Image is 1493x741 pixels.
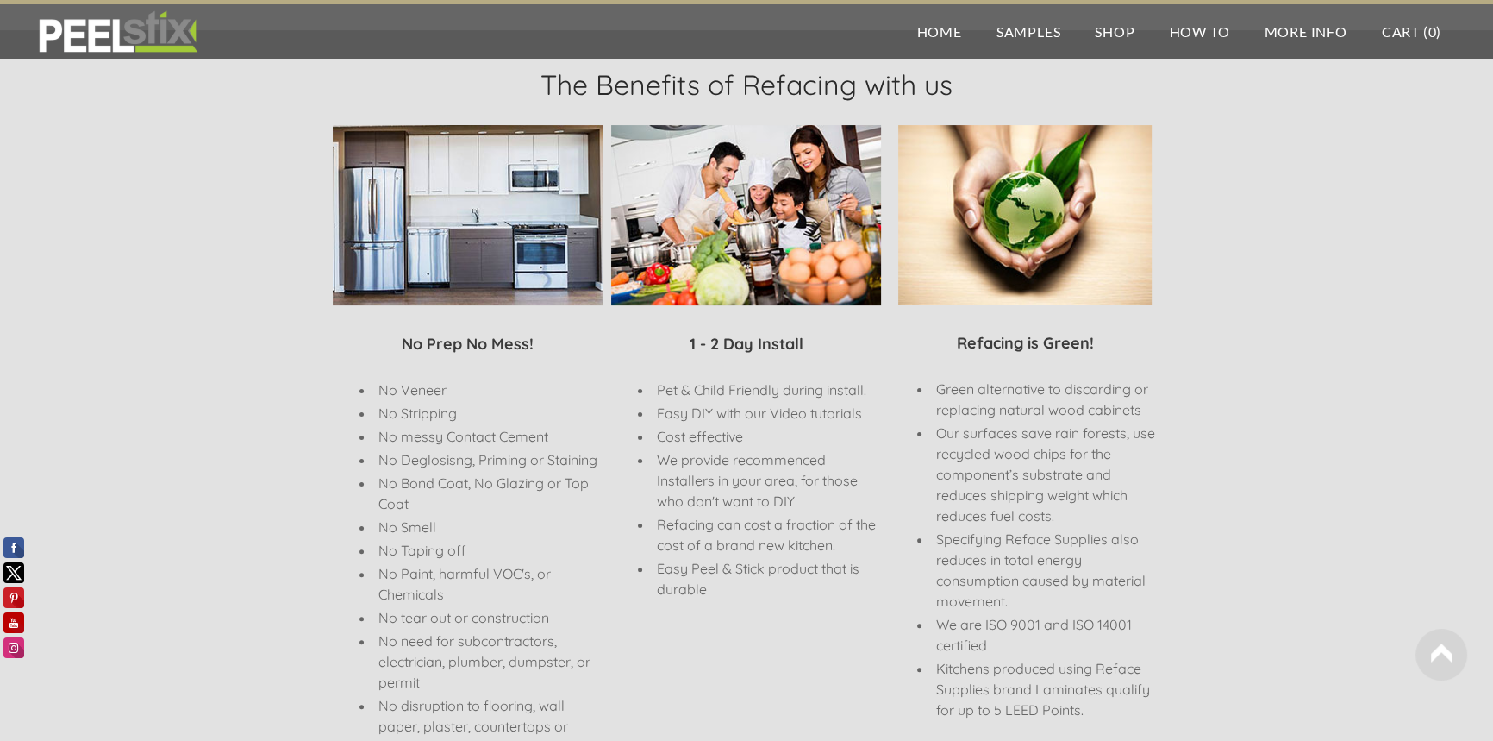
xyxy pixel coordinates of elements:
img: Picture [611,125,881,305]
li: Our surfaces save rain forests, use recycled wood chips for the component’s substrate and reduces... [932,423,1160,526]
li: Kitchens produced using Reface Supplies brand Laminates qualify for up to 5 LEED Points. [932,658,1160,720]
li: No Taping off [374,540,603,561]
li: No Smell [374,517,603,537]
span: 0 [1427,23,1436,40]
li: No Paint, harmful VOC's, or Chemicals [374,563,603,605]
a: How To [1153,4,1247,59]
li: Pet & Child Friendly during install! [653,380,881,400]
li: We provide recommenced Installers in your area, for those who don't want to DIY [653,449,881,512]
li: No Stripping [374,403,603,424]
a: Cart (0) [1365,4,1459,59]
li: Green alternative to discarding or replacing natural wood cabinets​ [932,379,1160,420]
img: REFACE SUPPLIES [34,10,201,53]
strong: Refacing is Green! [957,333,1094,353]
li: We are ISO 9001 and ISO 14001 certified [932,614,1160,656]
a: Samples [979,4,1078,59]
li: No need for subcontractors, electrician, plumber, dumpster, or permit [374,631,603,693]
li: No Deglosisng, Priming or Staining [374,449,603,470]
li: No Bond Coat, No Glazing or Top Coat [374,473,603,514]
img: Picture [898,125,1152,305]
li: Easy DIY with our Video tutorials [653,403,881,424]
strong: 1 - 2 Day Install [690,334,803,354]
a: More Info [1246,4,1364,59]
li: No tear out or construction [374,607,603,628]
li: No messy Contact Cement [374,426,603,447]
li: Cost effective​ [653,426,881,447]
li: Specifying Reface Supplies also reduces in total energy consumption caused by material movement. [932,529,1160,612]
strong: No Prep No Mess! [402,334,534,354]
font: The Benefits of Refacing with us [540,67,953,102]
img: Picture [333,125,603,305]
a: Shop [1078,4,1152,59]
li: No Veneer [374,380,603,400]
li: Easy Peel & Stick product that is durable [653,558,881,600]
li: ​Refacing can cost a fraction of the cost of a brand new kitchen! [653,514,881,556]
a: Home [900,4,979,59]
